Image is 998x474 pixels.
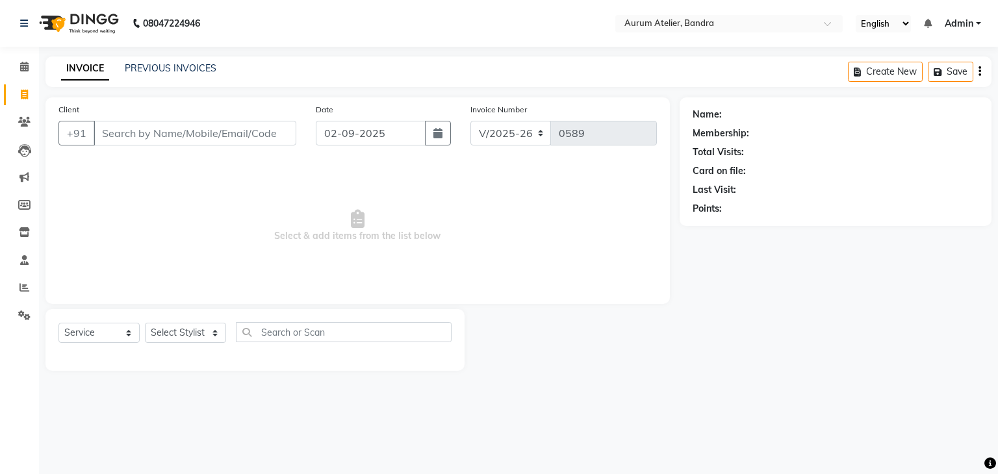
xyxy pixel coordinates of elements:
[693,202,722,216] div: Points:
[61,57,109,81] a: INVOICE
[693,183,736,197] div: Last Visit:
[693,145,744,159] div: Total Visits:
[316,104,333,116] label: Date
[693,164,746,178] div: Card on file:
[470,104,527,116] label: Invoice Number
[236,322,452,342] input: Search or Scan
[928,62,973,82] button: Save
[693,127,749,140] div: Membership:
[143,5,200,42] b: 08047224946
[693,108,722,121] div: Name:
[33,5,122,42] img: logo
[848,62,923,82] button: Create New
[58,104,79,116] label: Client
[94,121,296,145] input: Search by Name/Mobile/Email/Code
[58,121,95,145] button: +91
[945,17,973,31] span: Admin
[125,62,216,74] a: PREVIOUS INVOICES
[58,161,657,291] span: Select & add items from the list below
